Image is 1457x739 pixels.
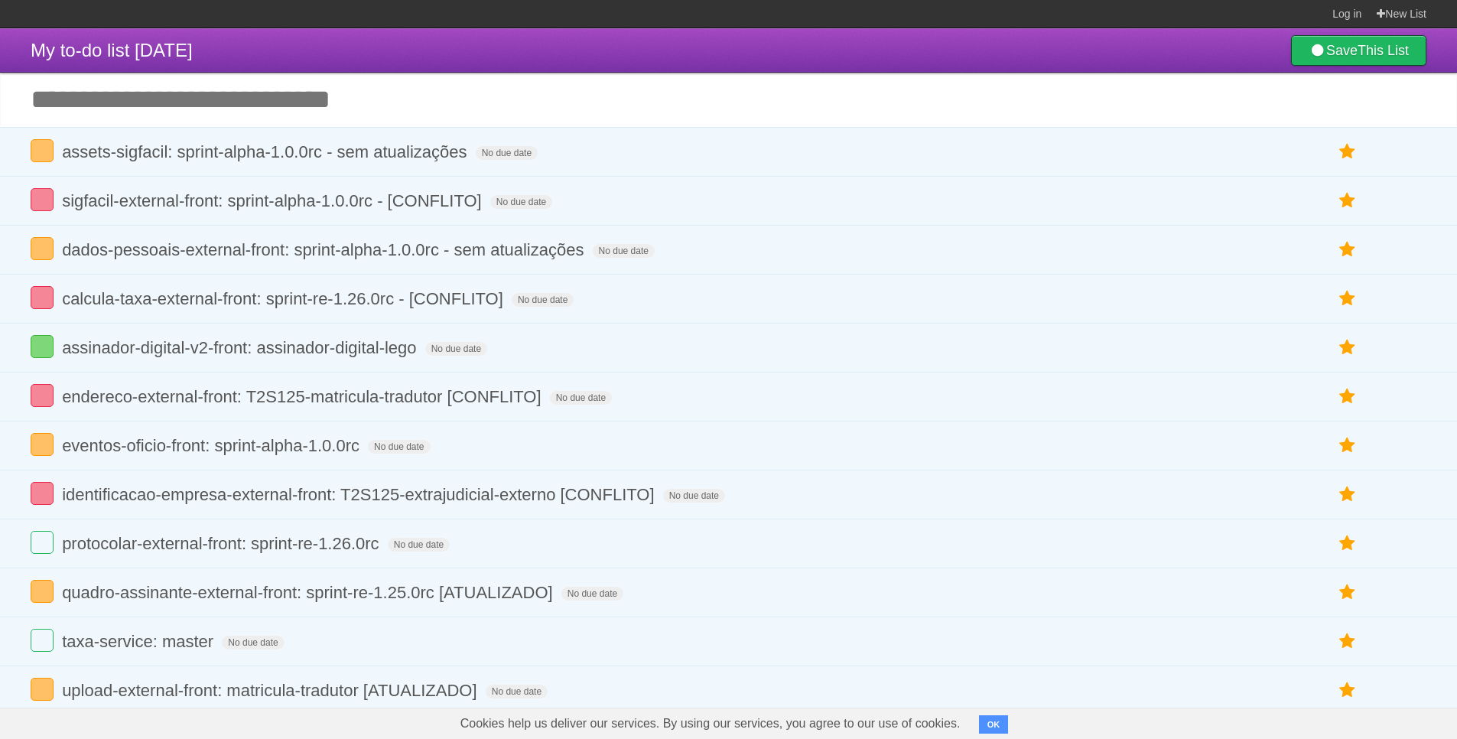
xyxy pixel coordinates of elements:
label: Star task [1333,580,1362,605]
a: SaveThis List [1291,35,1426,66]
label: Star task [1333,237,1362,262]
span: No due date [550,391,612,405]
span: No due date [593,244,655,258]
label: Done [31,580,54,603]
label: Done [31,188,54,211]
span: No due date [476,146,538,160]
span: identificacao-empresa-external-front: T2S125-extrajudicial-externo [CONFLITO] [62,485,658,504]
span: No due date [663,489,725,503]
span: No due date [486,685,548,698]
label: Done [31,237,54,260]
span: No due date [561,587,623,601]
label: Star task [1333,139,1362,164]
label: Star task [1333,384,1362,409]
span: No due date [425,342,487,356]
span: taxa-service: master [62,632,217,651]
span: assets-sigfacil: sprint-alpha-1.0.0rc - sem atualizações [62,142,470,161]
label: Done [31,629,54,652]
label: Star task [1333,678,1362,703]
span: My to-do list [DATE] [31,40,193,60]
label: Star task [1333,482,1362,507]
span: No due date [222,636,284,649]
span: protocolar-external-front: sprint-re-1.26.0rc [62,534,383,553]
label: Done [31,482,54,505]
label: Star task [1333,629,1362,654]
label: Star task [1333,335,1362,360]
span: No due date [368,440,430,454]
span: No due date [490,195,552,209]
label: Done [31,531,54,554]
span: quadro-assinante-external-front: sprint-re-1.25.0rc [ATUALIZADO] [62,583,557,602]
span: endereco-external-front: T2S125-matricula-tradutor [CONFLITO] [62,387,545,406]
span: sigfacil-external-front: sprint-alpha-1.0.0rc - [CONFLITO] [62,191,486,210]
span: upload-external-front: matricula-tradutor [ATUALIZADO] [62,681,480,700]
b: This List [1358,43,1409,58]
label: Star task [1333,286,1362,311]
button: OK [979,715,1009,734]
span: No due date [388,538,450,552]
label: Done [31,384,54,407]
span: calcula-taxa-external-front: sprint-re-1.26.0rc - [CONFLITO] [62,289,507,308]
span: Cookies help us deliver our services. By using our services, you agree to our use of cookies. [445,708,976,739]
span: No due date [512,293,574,307]
label: Star task [1333,188,1362,213]
label: Done [31,286,54,309]
label: Done [31,335,54,358]
label: Star task [1333,531,1362,556]
label: Done [31,678,54,701]
label: Star task [1333,433,1362,458]
label: Done [31,139,54,162]
span: assinador-digital-v2-front: assinador-digital-lego [62,338,420,357]
label: Done [31,433,54,456]
span: eventos-oficio-front: sprint-alpha-1.0.0rc [62,436,363,455]
span: dados-pessoais-external-front: sprint-alpha-1.0.0rc - sem atualizações [62,240,587,259]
